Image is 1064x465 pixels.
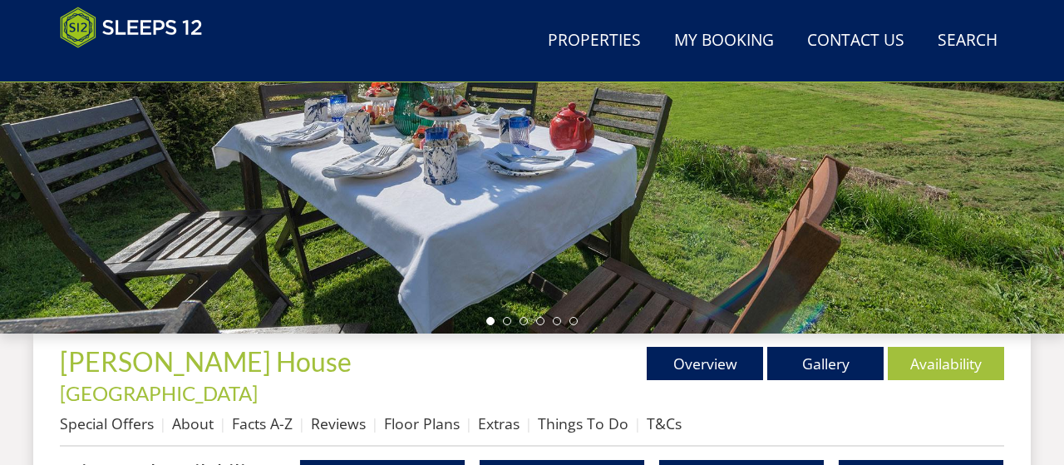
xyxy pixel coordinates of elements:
[767,347,884,380] a: Gallery
[60,345,352,378] span: [PERSON_NAME] House
[384,413,460,433] a: Floor Plans
[538,413,628,433] a: Things To Do
[888,347,1004,380] a: Availability
[60,381,258,405] a: [GEOGRAPHIC_DATA]
[60,7,203,48] img: Sleeps 12
[172,413,214,433] a: About
[541,22,648,60] a: Properties
[931,22,1004,60] a: Search
[52,58,226,72] iframe: Customer reviews powered by Trustpilot
[647,347,763,380] a: Overview
[232,413,293,433] a: Facts A-Z
[800,22,911,60] a: Contact Us
[478,413,520,433] a: Extras
[60,413,154,433] a: Special Offers
[647,413,682,433] a: T&Cs
[60,345,357,378] a: [PERSON_NAME] House
[311,413,366,433] a: Reviews
[667,22,781,60] a: My Booking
